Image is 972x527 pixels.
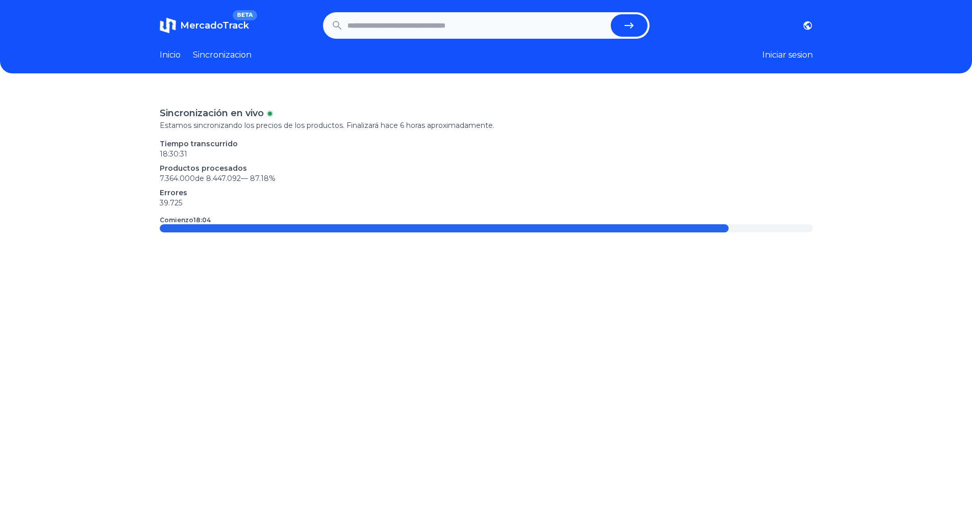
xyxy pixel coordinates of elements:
p: Productos procesados [160,163,813,173]
p: Tiempo transcurrido [160,139,813,149]
img: MercadoTrack [160,17,176,34]
span: BETA [233,10,257,20]
span: 87.18 % [250,174,276,183]
p: Estamos sincronizando los precios de los productos. Finalizará hace 6 horas aproximadamente. [160,120,813,130]
p: Sincronización en vivo [160,106,264,120]
p: 39.725 [160,198,813,208]
span: MercadoTrack [180,20,249,31]
button: Iniciar sesion [762,49,813,61]
p: Comienzo [160,216,211,224]
time: 18:04 [193,216,211,224]
p: Errores [160,188,813,198]
time: 18:30:31 [160,149,187,159]
a: Inicio [160,49,181,61]
a: Sincronizacion [193,49,252,61]
a: MercadoTrackBETA [160,17,249,34]
p: 7.364.000 de 8.447.092 — [160,173,813,183]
